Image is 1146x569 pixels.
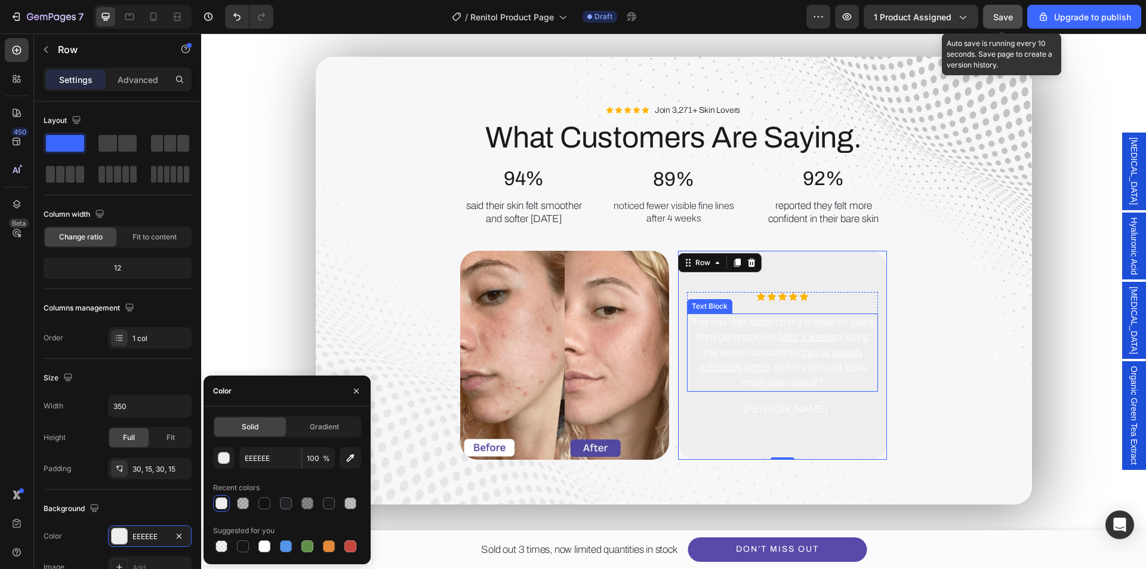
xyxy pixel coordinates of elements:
[487,368,676,384] p: - [PERSON_NAME]
[487,281,676,358] p: “I’ve had dark spots on my cheeks for years from old breakouts. of using this serum consistently,...
[5,5,89,29] button: 7
[133,464,189,475] div: 30, 15, 30, 15
[927,104,939,171] span: [MEDICAL_DATA]
[44,401,63,411] div: Width
[488,267,529,278] div: Text Block
[778,305,812,339] button: Carousel Next Arrow
[9,219,29,228] div: Beta
[927,333,939,431] span: Organic Green Tea Extract
[239,447,301,469] input: Eg: FFFFFF
[454,70,539,83] p: Join 3,271+ Skin Lovers
[983,5,1022,29] button: Save
[133,333,189,344] div: 1 col
[78,10,84,24] p: 7
[58,42,159,57] p: Row
[115,23,831,471] div: Background Image
[874,11,951,23] span: 1 product assigned
[133,232,177,242] span: Fit to content
[1037,11,1131,23] div: Upgrade to publish
[213,386,232,396] div: Color
[213,525,275,536] div: Suggested for you
[310,422,339,432] span: Gradient
[46,260,189,276] div: 12
[44,370,75,386] div: Size
[558,166,687,192] p: reported they felt more confident in their bare skin
[408,167,537,192] p: noticed fewer visible fine lines after 4 weeks
[44,113,84,129] div: Layout
[259,217,468,426] img: 7.webp
[993,12,1013,22] span: Save
[594,11,612,22] span: Draft
[44,207,107,223] div: Column width
[118,73,158,86] p: Advanced
[257,133,389,159] h2: 94%
[242,422,258,432] span: Solid
[864,5,978,29] button: 1 product assigned
[124,85,821,124] h2: What Customers Are Saying.
[44,333,63,343] div: Order
[1027,5,1141,29] button: Upgrade to publish
[225,5,273,29] div: Undo/Redo
[44,463,71,474] div: Padding
[535,511,618,521] div: Don’t Miss Out
[44,300,137,316] div: Columns management
[498,313,662,340] u: they’re already noticeably lighter
[167,432,175,443] span: Fit
[133,531,167,542] div: EEEEEE
[407,133,538,159] h2: 89%
[59,232,103,242] span: Change ratio
[201,33,1146,569] iframe: Design area
[927,184,939,242] span: Hyaluronic Acid
[492,224,512,235] div: Row
[1105,510,1134,539] div: Open Intercom Messenger
[123,432,135,443] span: Full
[487,504,666,528] button: Don’t Miss Out
[258,166,387,192] p: said their skin felt smoother and softer [DATE]
[44,501,101,517] div: Background
[323,453,330,464] span: %
[134,305,167,339] button: Carousel Back Arrow
[557,133,688,159] h2: 92%
[577,298,635,309] u: After 3 weeks
[44,432,66,443] div: Height
[465,11,468,23] span: /
[44,531,62,542] div: Color
[11,127,29,137] div: 450
[927,253,939,321] span: [MEDICAL_DATA]
[213,482,260,493] div: Recent colors
[59,73,93,86] p: Settings
[470,11,554,23] span: Renitol Product Page
[280,509,476,524] p: Sold out 3 times, now limited quantities in stock
[109,395,191,417] input: Auto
